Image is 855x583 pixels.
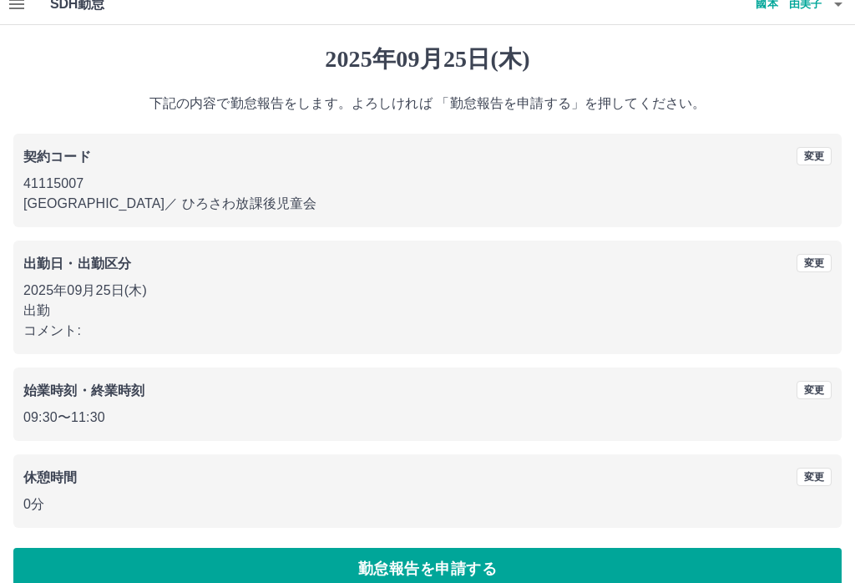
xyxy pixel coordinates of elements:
[23,256,131,271] b: 出勤日・出勤区分
[23,281,832,301] p: 2025年09月25日(木)
[23,321,832,341] p: コメント:
[23,194,832,214] p: [GEOGRAPHIC_DATA] ／ ひろさわ放課後児童会
[23,174,832,194] p: 41115007
[13,45,842,74] h1: 2025年09月25日(木)
[23,470,78,484] b: 休憩時間
[797,381,832,399] button: 変更
[797,468,832,486] button: 変更
[23,301,832,321] p: 出勤
[23,494,832,515] p: 0分
[23,408,832,428] p: 09:30 〜 11:30
[797,147,832,165] button: 変更
[13,94,842,114] p: 下記の内容で勤怠報告をします。よろしければ 「勤怠報告を申請する」を押してください。
[797,254,832,272] button: 変更
[23,383,144,398] b: 始業時刻・終業時刻
[23,150,91,164] b: 契約コード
